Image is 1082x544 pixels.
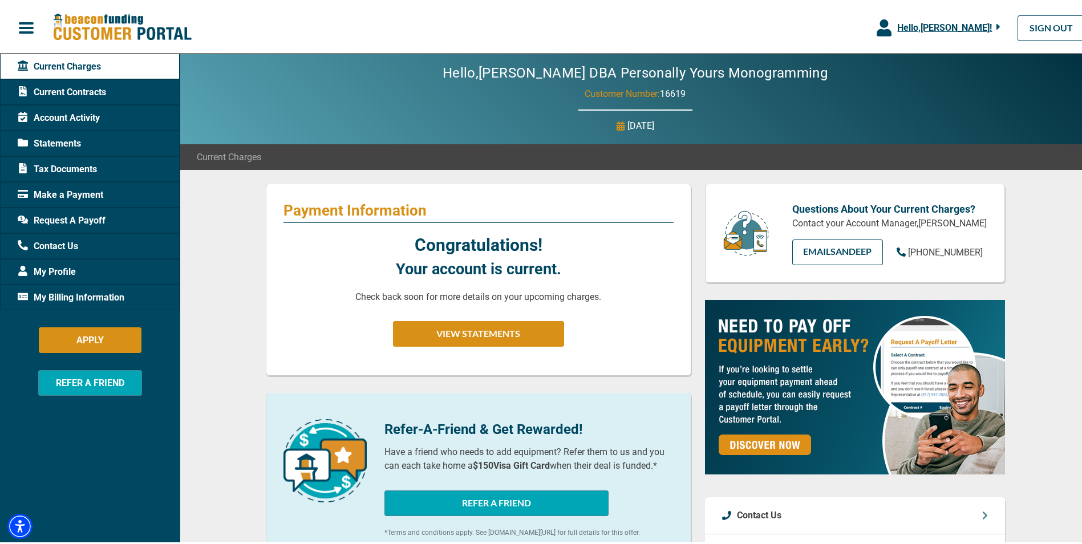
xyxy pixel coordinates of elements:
span: Current Charges [197,148,261,162]
span: Statements [18,135,81,148]
p: Congratulations! [415,230,542,255]
span: Request A Payoff [18,212,106,225]
a: EMAILSandeep [792,237,883,263]
p: Contact your Account Manager, [PERSON_NAME] [792,214,987,228]
span: Tax Documents [18,160,97,174]
img: customer-service.png [720,208,772,255]
span: 16619 [660,86,686,97]
button: VIEW STATEMENTS [393,319,564,344]
p: Payment Information [283,199,674,217]
b: $150 Visa Gift Card [473,458,550,469]
p: *Terms and conditions apply. See [DOMAIN_NAME][URL] for full details for this offer. [384,525,674,535]
img: refer-a-friend-icon.png [283,417,367,500]
p: Your account is current. [396,255,561,279]
span: Hello, [PERSON_NAME] ! [897,20,992,31]
img: Beacon Funding Customer Portal Logo [52,11,192,40]
span: Account Activity [18,109,100,123]
p: Refer-A-Friend & Get Rewarded! [384,417,674,437]
span: My Profile [18,263,76,277]
span: Contact Us [18,237,78,251]
p: [DATE] [627,117,654,131]
span: Current Charges [18,58,101,71]
span: Current Contracts [18,83,106,97]
span: [PHONE_NUMBER] [908,245,983,255]
button: REFER A FRIEND [38,368,142,393]
h2: Hello, [PERSON_NAME] DBA Personally Yours Monogramming [408,63,862,79]
div: Accessibility Menu [7,511,33,537]
p: Have a friend who needs to add equipment? Refer them to us and you can each take home a when thei... [384,443,674,470]
p: Contact Us [737,506,781,520]
button: APPLY [39,325,141,351]
button: REFER A FRIEND [384,488,609,514]
img: payoff-ad-px.jpg [705,298,1005,472]
span: Make a Payment [18,186,103,200]
span: My Billing Information [18,289,124,302]
p: Check back soon for more details on your upcoming charges. [355,288,601,302]
span: Customer Number: [585,86,660,97]
a: [PHONE_NUMBER] [897,243,983,257]
p: Questions About Your Current Charges? [792,199,987,214]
